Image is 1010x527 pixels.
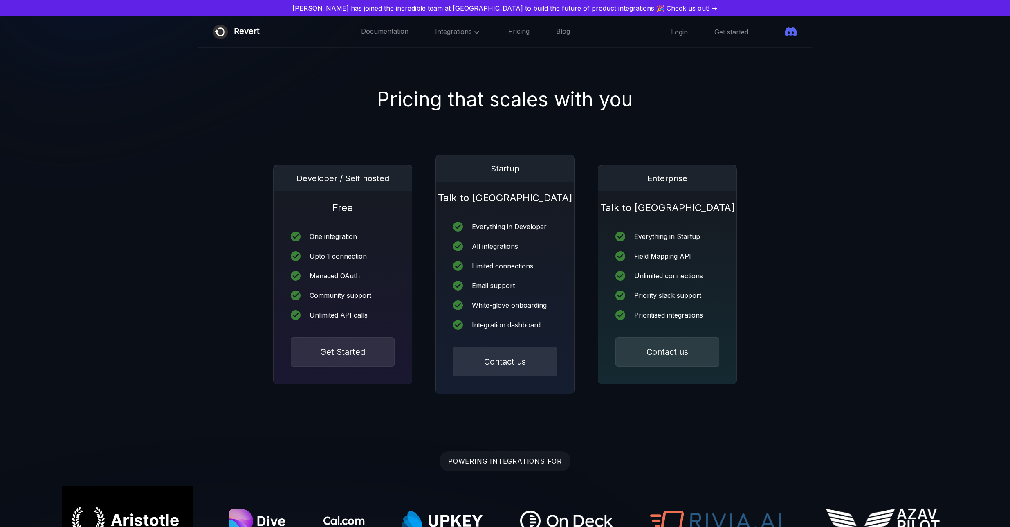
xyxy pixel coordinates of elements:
div: All integrations [472,243,518,250]
img: icon [615,291,625,300]
div: Limited connections [472,263,533,269]
img: icon [615,232,625,241]
div: POWERING INTEGRATIONS FOR [440,451,570,471]
button: Get Started [291,337,395,367]
div: Everything in Startup [634,233,700,240]
div: Email support [472,282,515,289]
a: [PERSON_NAME] has joined the incredible team at [GEOGRAPHIC_DATA] to build the future of product ... [3,3,1007,13]
div: Upto 1 connection [310,253,367,259]
img: icon [615,251,625,261]
div: Everything in Developer [472,223,547,230]
img: icon [453,281,463,291]
img: icon [453,222,463,232]
a: Blog [556,27,570,37]
div: Unlimited API calls [310,312,368,318]
div: Integration dashboard [472,322,541,328]
img: icon [291,271,301,281]
button: Contact us [453,347,557,376]
img: icon [615,310,625,320]
div: One integration [310,233,357,240]
div: Developer / Self hosted [274,165,412,191]
img: icon [453,241,463,251]
div: White-glove onboarding [472,302,547,309]
div: Enterprise [598,165,736,191]
div: Startup [436,155,574,182]
h1: Talk to [GEOGRAPHIC_DATA] [598,191,736,214]
div: Revert [234,25,260,39]
a: Pricing [508,27,530,37]
img: icon [291,310,301,320]
img: icon [291,251,301,261]
img: icon [453,261,463,271]
div: Prioritised integrations [634,312,703,318]
a: Get started [714,27,748,36]
img: icon [615,271,625,281]
span: Integrations [435,27,482,36]
a: Login [671,27,688,36]
div: Unlimited connections [634,273,703,279]
img: icon [291,232,301,241]
div: Field Mapping API [634,253,691,259]
h1: Talk to [GEOGRAPHIC_DATA] [436,182,574,205]
a: Documentation [361,27,408,37]
img: Cal.com logo [323,516,365,525]
img: Revert logo [213,25,228,39]
div: Managed OAuth [310,273,360,279]
button: Contact us [615,337,719,367]
div: Community support [310,292,371,299]
img: icon [453,320,463,330]
div: Priority slack support [634,292,701,299]
h1: Free [274,191,412,214]
img: icon [453,300,463,310]
img: icon [291,291,301,300]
